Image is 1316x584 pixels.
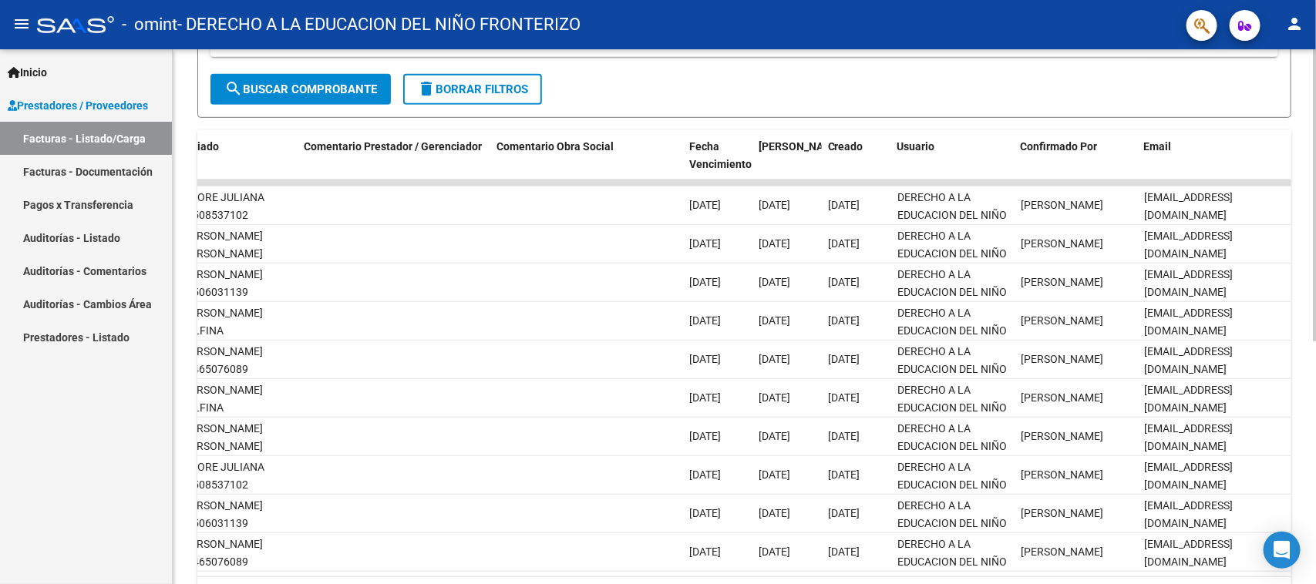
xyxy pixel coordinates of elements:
span: [EMAIL_ADDRESS][DOMAIN_NAME] [1144,384,1233,414]
datatable-header-cell: Usuario [891,130,1015,198]
datatable-header-cell: Comentario Prestador / Gerenciador [298,130,490,198]
datatable-header-cell: Creado [822,130,891,198]
span: [DATE] [828,507,860,519]
span: Inicio [8,64,47,81]
button: Borrar Filtros [403,74,542,105]
span: [DATE] [759,199,790,211]
mat-icon: menu [12,15,31,33]
span: Usuario [897,140,935,153]
span: Buscar Comprobante [224,82,377,96]
span: [PERSON_NAME] [1021,468,1103,481]
span: [DATE] [759,545,790,558]
span: Creado [828,140,863,153]
mat-icon: person [1285,15,1304,33]
span: [EMAIL_ADDRESS][DOMAIN_NAME] [1144,461,1233,491]
span: [PERSON_NAME] [1021,314,1103,327]
datatable-header-cell: Comentario Obra Social [490,130,683,198]
div: [PERSON_NAME] [PERSON_NAME] 27512763095 [180,420,291,472]
span: [EMAIL_ADDRESS][DOMAIN_NAME] [1144,307,1233,337]
span: [DATE] [828,314,860,327]
span: [DATE] [689,237,721,250]
datatable-header-cell: Afiliado [174,130,298,198]
span: [DATE] [828,391,860,404]
span: [DATE] [828,276,860,288]
span: [DATE] [828,545,860,558]
span: [PERSON_NAME] [1021,545,1103,558]
span: [DATE] [828,199,860,211]
mat-icon: search [224,79,243,98]
span: [PERSON_NAME] [1021,199,1103,211]
span: [EMAIL_ADDRESS][DOMAIN_NAME] [1144,268,1233,298]
span: [PERSON_NAME] [1021,353,1103,365]
span: DERECHO A LA EDUCACION DEL NIÑO FRONTERIZO [897,422,1007,470]
span: [DATE] [828,468,860,481]
span: [EMAIL_ADDRESS][DOMAIN_NAME] [1144,422,1233,452]
datatable-header-cell: Confirmado Por [1015,130,1138,198]
span: Fecha Vencimiento [689,140,752,170]
span: Email [1144,140,1172,153]
span: Comentario Obra Social [496,140,614,153]
span: [EMAIL_ADDRESS][DOMAIN_NAME] [1144,230,1233,260]
div: [PERSON_NAME] DELFINA 27522307616 [180,304,291,357]
span: [PERSON_NAME] [759,140,842,153]
span: [DATE] [759,353,790,365]
span: DERECHO A LA EDUCACION DEL NIÑO FRONTERIZO [897,268,1007,316]
span: [DATE] [759,391,790,404]
span: - omint [122,8,177,42]
div: [PERSON_NAME] 23465076089 [180,343,291,378]
span: [EMAIL_ADDRESS][DOMAIN_NAME] [1144,191,1233,221]
div: Open Intercom Messenger [1264,532,1301,569]
span: DERECHO A LA EDUCACION DEL NIÑO FRONTERIZO [897,230,1007,277]
span: [DATE] [759,430,790,442]
span: [PERSON_NAME] [1021,237,1103,250]
span: DERECHO A LA EDUCACION DEL NIÑO FRONTERIZO [897,191,1007,239]
datatable-header-cell: Email [1138,130,1292,198]
span: DERECHO A LA EDUCACION DEL NIÑO FRONTERIZO [897,461,1007,508]
span: [EMAIL_ADDRESS][DOMAIN_NAME] [1144,538,1233,568]
div: [PERSON_NAME] 27506031139 [180,497,291,532]
span: [PERSON_NAME] [1021,430,1103,442]
span: [DATE] [828,237,860,250]
span: [EMAIL_ADDRESS][DOMAIN_NAME] [1144,345,1233,375]
span: DERECHO A LA EDUCACION DEL NIÑO FRONTERIZO [897,384,1007,431]
span: [DATE] [689,545,721,558]
span: [DATE] [759,468,790,481]
span: Prestadores / Proveedores [8,97,148,114]
span: - DERECHO A LA EDUCACION DEL NIÑO FRONTERIZO [177,8,581,42]
span: [DATE] [689,391,721,404]
span: [DATE] [759,507,790,519]
span: [PERSON_NAME] [1021,507,1103,519]
div: [PERSON_NAME] DELFINA 27522307616 [180,381,291,434]
span: DERECHO A LA EDUCACION DEL NIÑO FRONTERIZO [897,345,1007,393]
button: Buscar Comprobante [210,74,391,105]
span: Confirmado Por [1021,140,1098,153]
div: [PERSON_NAME] [PERSON_NAME] 27512763095 [180,227,291,280]
span: [DATE] [828,353,860,365]
span: [EMAIL_ADDRESS][DOMAIN_NAME] [1144,499,1233,529]
mat-icon: delete [417,79,436,98]
span: [DATE] [689,353,721,365]
span: Borrar Filtros [417,82,528,96]
div: [PERSON_NAME] 23465076089 [180,535,291,571]
span: [DATE] [759,276,790,288]
span: [DATE] [689,199,721,211]
span: DERECHO A LA EDUCACION DEL NIÑO FRONTERIZO [897,307,1007,354]
span: [DATE] [689,430,721,442]
span: DERECHO A LA EDUCACION DEL NIÑO FRONTERIZO [897,499,1007,547]
span: [PERSON_NAME] [1021,391,1103,404]
span: [DATE] [689,276,721,288]
span: [DATE] [689,314,721,327]
datatable-header-cell: Fecha Confimado [752,130,822,198]
span: [DATE] [828,430,860,442]
div: MOORE JULIANA 27508537102 [180,458,291,494]
span: [DATE] [689,507,721,519]
span: Afiliado [180,140,219,153]
datatable-header-cell: Fecha Vencimiento [683,130,752,198]
span: [DATE] [759,237,790,250]
span: Comentario Prestador / Gerenciador [304,140,482,153]
div: [PERSON_NAME] 27506031139 [180,266,291,301]
span: [DATE] [689,468,721,481]
span: [DATE] [759,314,790,327]
div: MOORE JULIANA 27508537102 [180,189,291,224]
span: [PERSON_NAME] [1021,276,1103,288]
